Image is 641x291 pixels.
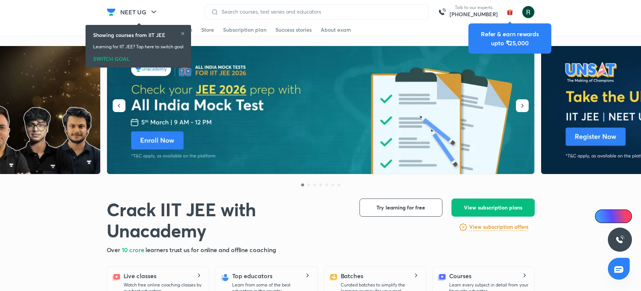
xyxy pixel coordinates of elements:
[122,246,145,254] span: 10 crore
[600,213,606,219] img: Icon
[107,8,116,17] img: Company Logo
[201,26,214,34] div: Store
[93,53,184,62] div: SWITCH GOAL
[107,199,347,241] h1: Crack IIT JEE with Unacademy
[223,26,266,34] div: Subscription plan
[464,204,522,211] span: View subscription plans
[469,223,528,231] h6: View subscription offers
[607,213,627,219] span: Ai Doubts
[124,271,156,280] h5: Live classes
[201,24,214,36] a: Store
[107,246,122,254] span: Over
[376,204,425,211] span: Try learning for free
[615,235,624,244] img: ttu
[341,271,363,280] h5: Batches
[595,209,632,223] a: Ai Doubts
[360,199,442,217] button: Try learning for free
[321,24,351,36] a: About exam
[93,43,184,50] p: Learning for IIT JEE? Tap here to switch goal
[321,26,351,34] div: About exam
[450,11,498,18] a: [PHONE_NUMBER]
[451,199,535,217] button: View subscription plans
[474,29,545,48] div: Refer & earn rewards upto ₹25,000
[450,5,498,11] p: Talk to our experts
[232,271,272,280] h5: Top educators
[93,31,165,39] h6: Showing courses from IIT JEE
[145,246,276,254] span: learners trust us for online and offline coaching
[504,6,516,18] img: avatar
[116,5,163,20] button: NEET UG
[275,26,312,34] div: Success stories
[275,24,312,36] a: Success stories
[449,271,471,280] h5: Courses
[469,223,528,232] a: View subscription offers
[434,5,450,20] img: call-us
[219,9,422,15] input: Search courses, test series and educators
[223,24,266,36] a: Subscription plan
[522,6,535,18] img: Khushi Gupta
